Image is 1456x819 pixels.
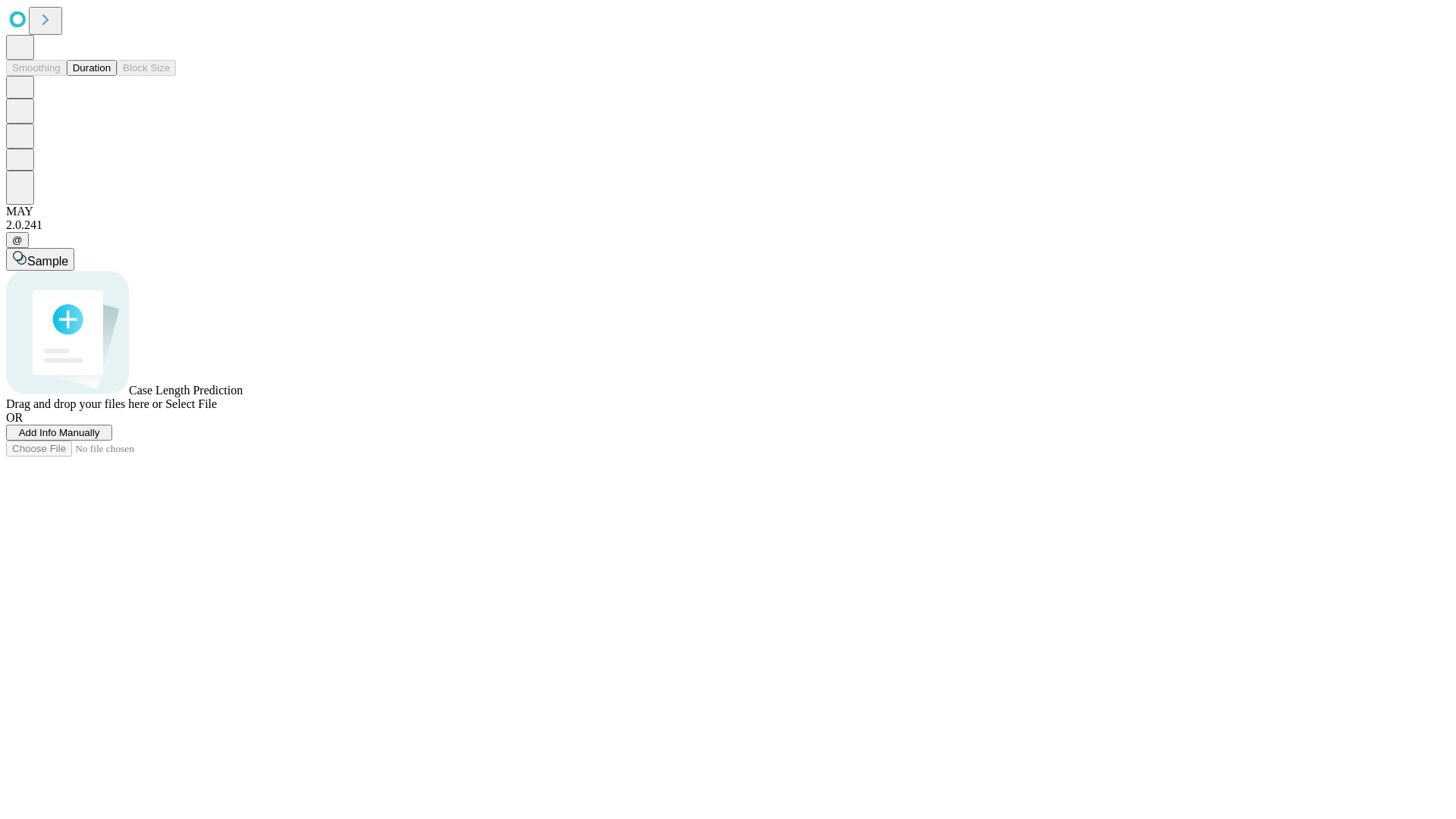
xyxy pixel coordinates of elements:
[129,384,243,397] span: Case Length Prediction
[6,397,162,410] span: Drag and drop your files here or
[6,218,1450,232] div: 2.0.241
[117,60,176,76] button: Block Size
[67,60,117,76] button: Duration
[6,411,23,424] span: OR
[6,60,67,76] button: Smoothing
[19,427,100,438] span: Add Info Manually
[27,255,68,268] span: Sample
[6,232,29,248] button: @
[165,397,217,410] span: Select File
[12,234,23,246] span: @
[6,205,1450,218] div: MAY
[6,425,112,441] button: Add Info Manually
[6,248,74,271] button: Sample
